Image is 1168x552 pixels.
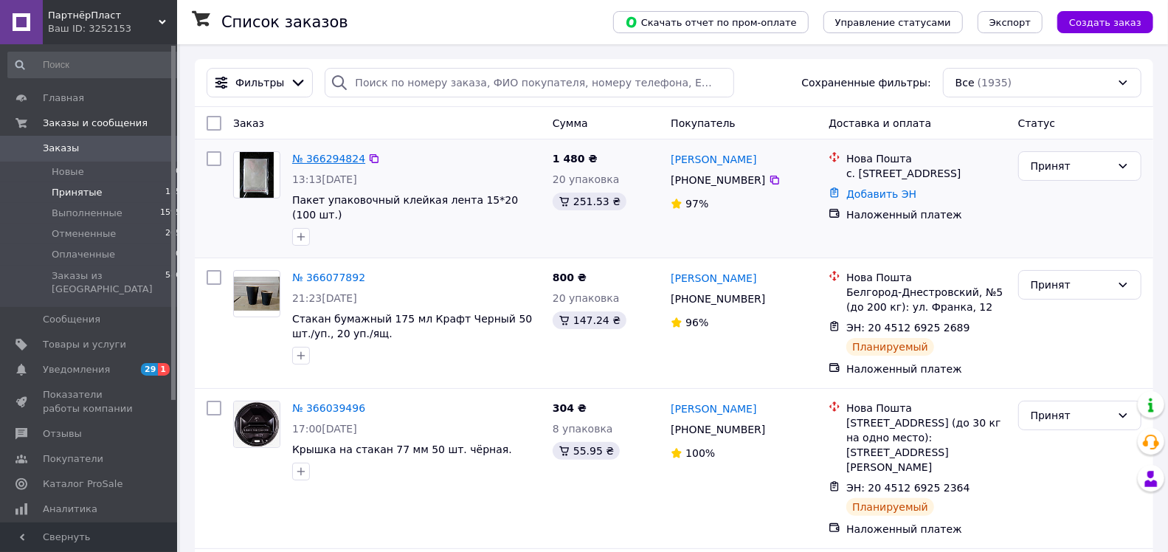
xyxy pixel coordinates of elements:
img: Фото товару [234,401,280,447]
input: Поиск [7,52,182,78]
span: Выполненные [52,207,122,220]
span: Принятые [52,186,103,199]
span: Заказ [233,117,264,129]
span: 20 упаковка [553,292,620,304]
div: Нова Пошта [846,270,1006,285]
span: Заказы из [GEOGRAPHIC_DATA] [52,269,165,296]
span: 17:00[DATE] [292,423,357,435]
span: Сообщения [43,313,100,326]
span: Показатели работы компании [43,388,137,415]
a: [PERSON_NAME] [671,401,756,416]
span: Все [956,75,975,90]
div: [PHONE_NUMBER] [668,419,768,440]
span: 13:13[DATE] [292,173,357,185]
div: 55.95 ₴ [553,442,620,460]
span: Уведомления [43,363,110,376]
span: Товары и услуги [43,338,126,351]
span: Доставка и оплата [829,117,931,129]
span: Сумма [553,117,588,129]
span: 0 [176,248,181,261]
div: Наложенный платеж [846,207,1006,222]
a: № 366294824 [292,153,365,165]
span: Статус [1018,117,1056,129]
span: 21:23[DATE] [292,292,357,304]
div: Принят [1031,277,1111,293]
div: Принят [1031,158,1111,174]
span: 100% [685,447,715,459]
span: Каталог ProSale [43,477,122,491]
span: 97% [685,198,708,210]
span: 586 [165,269,181,296]
div: Принят [1031,407,1111,424]
h1: Список заказов [221,13,348,31]
span: Покупатель [671,117,736,129]
span: Управление статусами [835,17,951,28]
span: 205 [165,227,181,241]
a: [PERSON_NAME] [671,271,756,286]
div: Наложенный платеж [846,522,1006,537]
span: Покупатели [43,452,103,466]
span: Аналитика [43,503,97,516]
a: № 366077892 [292,272,365,283]
span: 800 ₴ [553,272,587,283]
span: Отзывы [43,427,82,441]
div: Белгород-Днестровский, №5 (до 200 кг): ул. Франка, 12 [846,285,1006,314]
span: 135 [165,186,181,199]
span: Скачать отчет по пром-оплате [625,15,797,29]
span: 0 [176,165,181,179]
button: Управление статусами [823,11,963,33]
a: Создать заказ [1043,15,1153,27]
div: Планируемый [846,498,934,516]
div: Планируемый [846,338,934,356]
span: 1 [158,363,170,376]
span: 29 [141,363,158,376]
div: Нова Пошта [846,401,1006,415]
a: [PERSON_NAME] [671,152,756,167]
span: Новые [52,165,84,179]
a: Добавить ЭН [846,188,916,200]
img: Фото товару [240,152,274,198]
a: Стакан бумажный 175 мл Крафт Черный 50 шт./уп., 20 уп./ящ. [292,313,532,339]
span: Сохраненные фильтры: [802,75,931,90]
div: с. [STREET_ADDRESS] [846,166,1006,181]
span: Заказы и сообщения [43,117,148,130]
span: Экспорт [989,17,1031,28]
span: 8 упаковка [553,423,613,435]
button: Экспорт [978,11,1043,33]
div: Ваш ID: 3252153 [48,22,177,35]
input: Поиск по номеру заказа, ФИО покупателя, номеру телефона, Email, номеру накладной [325,68,733,97]
img: Фото товару [234,277,280,311]
span: 96% [685,317,708,328]
a: Фото товару [233,270,280,317]
div: [STREET_ADDRESS] (до 30 кг на одно место): [STREET_ADDRESS][PERSON_NAME] [846,415,1006,475]
div: 147.24 ₴ [553,311,626,329]
a: Пакет упаковочный клейкая лента 15*20 (100 шт.) [292,194,518,221]
a: Фото товару [233,401,280,448]
span: Отмененные [52,227,116,241]
span: Создать заказ [1069,17,1141,28]
span: Главная [43,92,84,105]
div: Наложенный платеж [846,362,1006,376]
button: Создать заказ [1057,11,1153,33]
a: № 366039496 [292,402,365,414]
span: 1 480 ₴ [553,153,598,165]
div: [PHONE_NUMBER] [668,170,768,190]
span: Фильтры [235,75,284,90]
div: Нова Пошта [846,151,1006,166]
span: Оплаченные [52,248,115,261]
span: (1935) [978,77,1012,89]
span: ЭН: 20 4512 6925 2689 [846,322,970,334]
span: 20 упаковка [553,173,620,185]
span: ЭН: 20 4512 6925 2364 [846,482,970,494]
span: 304 ₴ [553,402,587,414]
span: Заказы [43,142,79,155]
div: [PHONE_NUMBER] [668,289,768,309]
a: Фото товару [233,151,280,199]
div: 251.53 ₴ [553,193,626,210]
a: Крышка на стакан 77 мм 50 шт. чёрная. [292,444,512,455]
span: ПартнёрПласт [48,9,159,22]
span: 1595 [160,207,181,220]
